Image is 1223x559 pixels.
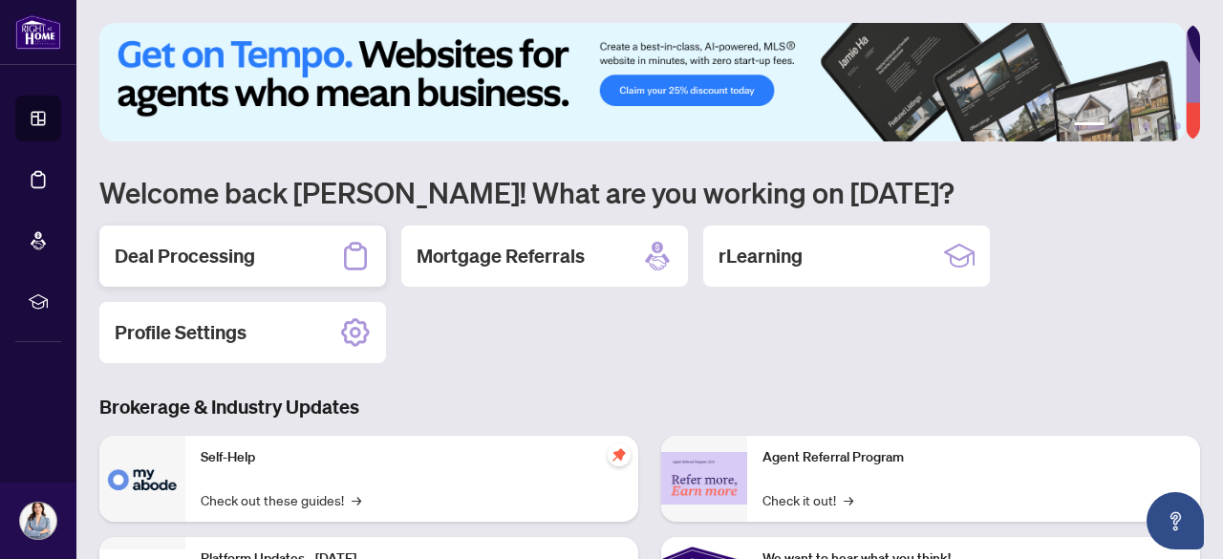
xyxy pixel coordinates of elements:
[608,443,631,466] span: pushpin
[115,319,247,346] h2: Profile Settings
[1158,122,1166,130] button: 5
[99,394,1200,420] h3: Brokerage & Industry Updates
[762,489,853,510] a: Check it out!→
[1143,122,1150,130] button: 4
[99,436,185,522] img: Self-Help
[1147,492,1204,549] button: Open asap
[352,489,361,510] span: →
[417,243,585,269] h2: Mortgage Referrals
[201,447,623,468] p: Self-Help
[844,489,853,510] span: →
[1112,122,1120,130] button: 2
[15,14,61,50] img: logo
[99,174,1200,210] h1: Welcome back [PERSON_NAME]! What are you working on [DATE]?
[201,489,361,510] a: Check out these guides!→
[115,243,255,269] h2: Deal Processing
[1074,122,1105,130] button: 1
[20,503,56,539] img: Profile Icon
[661,452,747,505] img: Agent Referral Program
[1173,122,1181,130] button: 6
[99,23,1186,141] img: Slide 0
[762,447,1185,468] p: Agent Referral Program
[719,243,803,269] h2: rLearning
[1127,122,1135,130] button: 3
